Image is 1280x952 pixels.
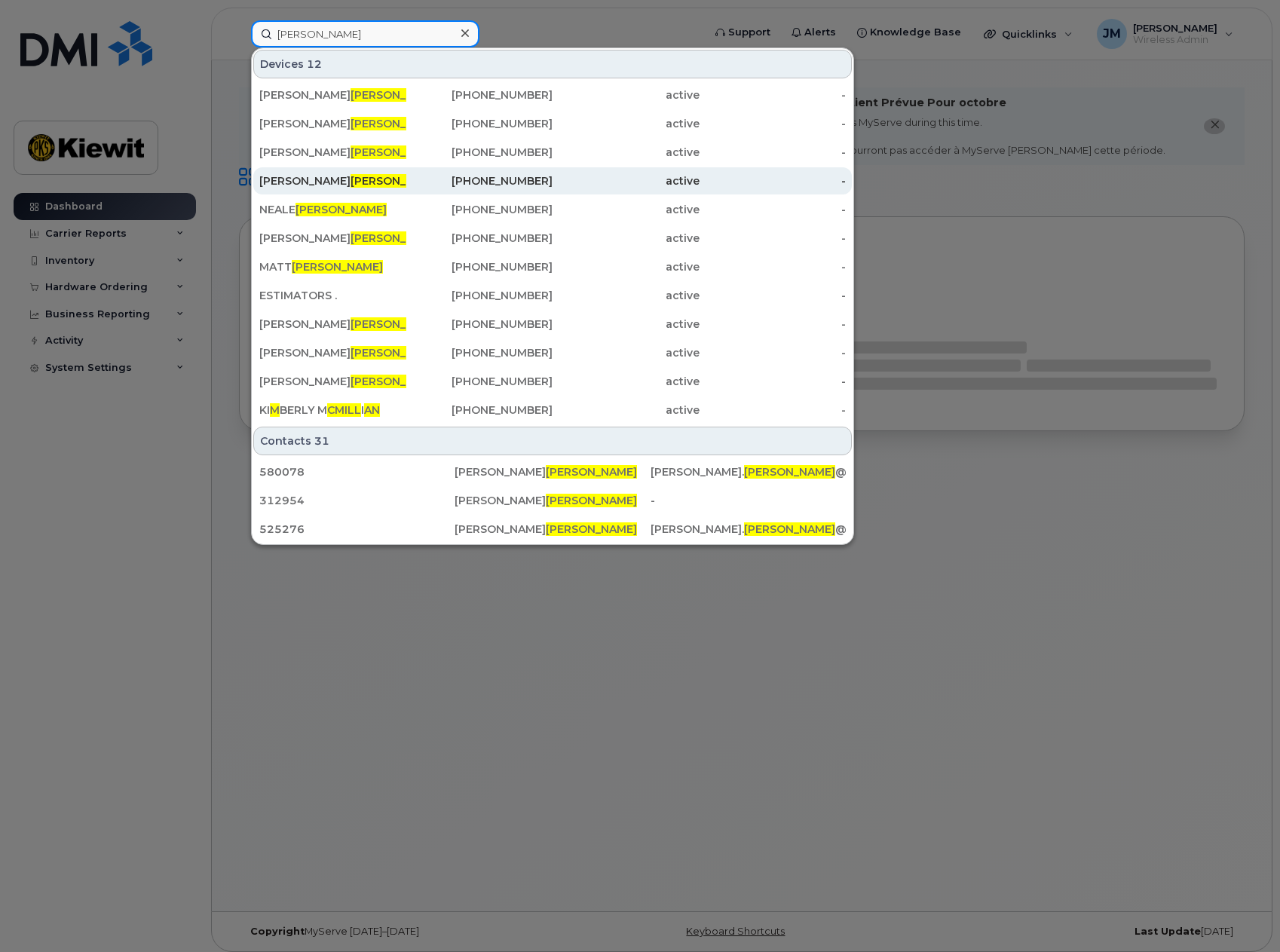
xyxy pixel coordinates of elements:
div: [PHONE_NUMBER] [406,145,553,160]
a: KIMBERLY MCMILLIAN[PHONE_NUMBER]active- [253,396,852,424]
div: [PHONE_NUMBER] [406,231,553,246]
span: [PERSON_NAME] [351,317,442,331]
div: - [700,374,847,389]
a: [PERSON_NAME][PERSON_NAME][PHONE_NUMBER]active- [253,139,852,166]
div: active [553,288,700,303]
span: [PERSON_NAME] [546,465,637,479]
span: [PERSON_NAME] [351,174,442,188]
div: [PERSON_NAME] [259,317,406,332]
span: [PERSON_NAME] [546,522,637,536]
div: [PHONE_NUMBER] [406,288,553,303]
div: active [553,145,700,160]
span: [PERSON_NAME] [351,88,442,102]
a: 312954[PERSON_NAME][PERSON_NAME]- [253,487,852,514]
div: - [651,493,846,508]
a: [PERSON_NAME][PERSON_NAME][PHONE_NUMBER]active- [253,110,852,137]
div: Devices [253,50,852,78]
div: [PERSON_NAME] [455,522,650,537]
div: MATT [259,259,406,274]
div: - [700,145,847,160]
span: [PERSON_NAME] [296,203,387,216]
div: active [553,259,700,274]
span: [PERSON_NAME] [546,494,637,507]
span: AN [364,403,380,417]
a: NEALE[PERSON_NAME][PHONE_NUMBER]active- [253,196,852,223]
div: [PHONE_NUMBER] [406,403,553,418]
div: [PERSON_NAME]. @[DOMAIN_NAME] [651,464,846,479]
span: 12 [307,57,322,72]
div: active [553,231,700,246]
a: MATT[PERSON_NAME][PHONE_NUMBER]active- [253,253,852,280]
div: [PHONE_NUMBER] [406,317,553,332]
div: active [553,173,700,188]
div: [PHONE_NUMBER] [406,87,553,103]
div: active [553,374,700,389]
div: - [700,288,847,303]
span: [PERSON_NAME] [351,145,442,159]
div: active [553,87,700,103]
div: - [700,87,847,103]
a: [PERSON_NAME][PERSON_NAME][PHONE_NUMBER]active- [253,339,852,366]
div: active [553,116,700,131]
div: - [700,345,847,360]
iframe: Messenger Launcher [1214,886,1269,941]
div: active [553,345,700,360]
div: [PHONE_NUMBER] [406,345,553,360]
span: [PERSON_NAME] [351,231,442,245]
div: [PERSON_NAME]. @[PERSON_NAME][DOMAIN_NAME] [651,522,846,537]
div: ESTIMATORS . [259,288,406,303]
span: [PERSON_NAME] [744,465,835,479]
div: [PERSON_NAME] [259,173,406,188]
span: [PERSON_NAME] [351,346,442,360]
a: [PERSON_NAME][PERSON_NAME][PHONE_NUMBER]active- [253,167,852,194]
div: [PHONE_NUMBER] [406,259,553,274]
div: - [700,231,847,246]
span: M [270,403,280,417]
div: 580078 [259,464,455,479]
div: [PHONE_NUMBER] [406,116,553,131]
div: Contacts [253,427,852,455]
div: [PERSON_NAME] [259,374,406,389]
span: [PERSON_NAME] [351,117,442,130]
div: [PERSON_NAME] [259,87,406,103]
div: [PERSON_NAME] [259,116,406,131]
a: ESTIMATORS .[PHONE_NUMBER]active- [253,282,852,309]
div: active [553,317,700,332]
span: 31 [314,433,329,448]
div: - [700,202,847,217]
div: [PHONE_NUMBER] [406,202,553,217]
div: - [700,116,847,131]
span: [PERSON_NAME] [744,522,835,536]
div: [PERSON_NAME] [455,493,650,508]
a: 525276[PERSON_NAME][PERSON_NAME][PERSON_NAME].[PERSON_NAME]@[PERSON_NAME][DOMAIN_NAME] [253,516,852,543]
div: 312954 [259,493,455,508]
div: active [553,202,700,217]
div: - [700,259,847,274]
a: 580078[PERSON_NAME][PERSON_NAME][PERSON_NAME].[PERSON_NAME]@[DOMAIN_NAME] [253,458,852,485]
div: 525276 [259,522,455,537]
div: [PHONE_NUMBER] [406,374,553,389]
a: [PERSON_NAME][PERSON_NAME][PHONE_NUMBER]active- [253,225,852,252]
span: [PERSON_NAME] [292,260,383,274]
a: [PERSON_NAME][PERSON_NAME][PHONE_NUMBER]active- [253,368,852,395]
span: [PERSON_NAME] [351,375,442,388]
div: [PERSON_NAME] [259,231,406,246]
div: - [700,317,847,332]
div: KI BERLY M I [259,403,406,418]
div: - [700,403,847,418]
div: [PERSON_NAME] [259,345,406,360]
div: - [700,173,847,188]
a: [PERSON_NAME][PERSON_NAME][PHONE_NUMBER]active- [253,81,852,109]
div: active [553,403,700,418]
div: [PERSON_NAME] [259,145,406,160]
div: NEALE [259,202,406,217]
div: [PHONE_NUMBER] [406,173,553,188]
a: [PERSON_NAME][PERSON_NAME][PHONE_NUMBER]active- [253,311,852,338]
div: [PERSON_NAME] [455,464,650,479]
span: CMILL [327,403,361,417]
